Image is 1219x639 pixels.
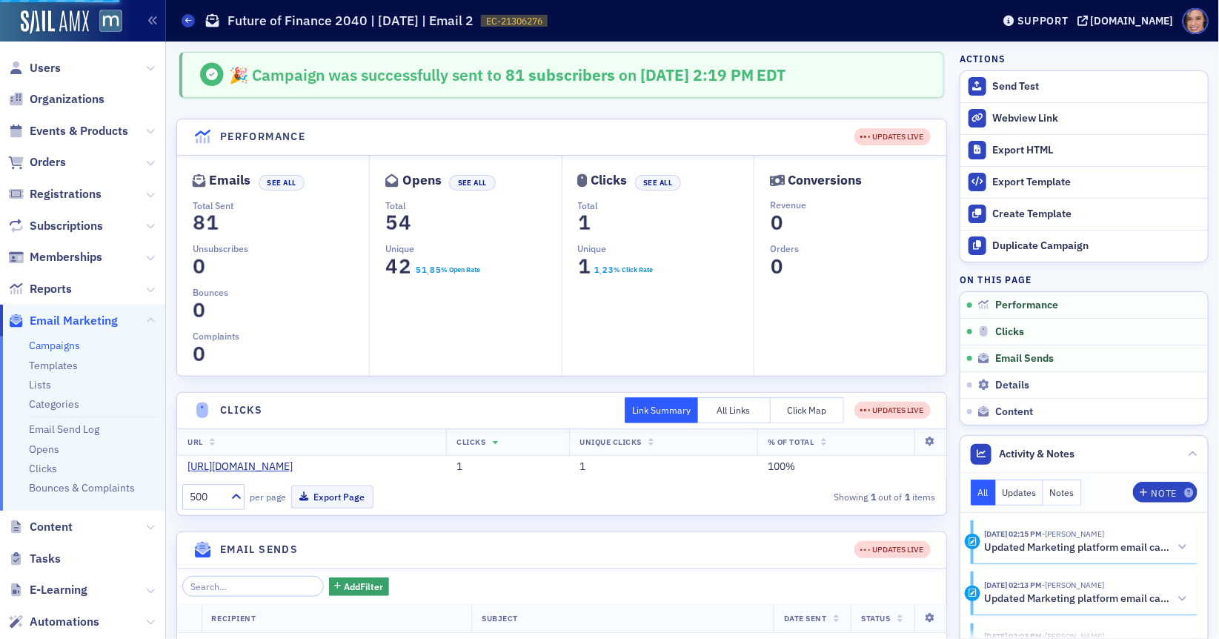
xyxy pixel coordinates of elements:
button: Duplicate Campaign [960,230,1208,262]
span: EC-21306276 [486,15,542,27]
span: . [427,267,429,277]
div: Export Template [993,176,1200,189]
button: Link Summary [625,397,698,423]
time: 9/15/2025 02:15 PM [984,529,1042,539]
a: Create Template [960,198,1208,230]
span: 0 [766,254,786,279]
a: Orders [8,154,66,170]
span: Events & Products [30,123,128,139]
span: Katie Foo [1042,580,1104,590]
button: Send Test [960,71,1208,102]
span: 4 [382,254,402,279]
span: . [599,267,602,277]
div: UPDATES LIVE [854,541,931,558]
span: 0 [189,341,209,367]
a: Tasks [8,551,61,567]
div: 100% [768,460,935,474]
a: Email Marketing [8,313,118,329]
a: Templates [29,359,78,372]
span: Content [995,405,1033,419]
div: Clicks [591,176,627,185]
p: Bounces [193,285,369,299]
a: [URL][DOMAIN_NAME] [187,460,304,474]
input: Search… [182,576,324,597]
p: Total [578,199,754,212]
button: [DOMAIN_NAME] [1077,16,1179,26]
span: Add Filter [344,580,383,593]
img: SailAMX [99,10,122,33]
p: Revenue [770,198,946,211]
button: Updates [996,480,1044,506]
span: E-Learning [30,582,87,598]
span: 0 [766,210,786,236]
div: Emails [209,176,250,185]
button: Export Page [291,486,373,509]
span: % Of Total [768,437,814,447]
h4: Email Sends [220,542,298,557]
a: Registrations [8,186,102,202]
a: Email Send Log [29,423,99,436]
p: Unique [385,242,561,255]
span: Subject [482,613,518,623]
section: 42 [385,258,412,275]
div: % Open Rate [441,265,480,275]
a: Organizations [8,91,104,107]
button: Updated Marketing platform email campaign: Future of Finance 2040 | [DATE] | Email 2 [984,540,1187,555]
a: Categories [29,397,79,411]
span: Clicks [456,437,485,447]
a: Webview Link [960,102,1208,134]
span: 81 subscribers [502,64,615,85]
span: Tasks [30,551,61,567]
button: All Links [698,397,771,423]
strong: 1 [868,490,879,503]
p: Total [385,199,561,212]
h4: Performance [220,129,305,145]
button: See All [259,175,305,191]
div: UPDATES LIVE [860,405,924,417]
span: Content [30,519,73,535]
span: Recipient [212,613,256,623]
span: 🎉 Campaign was successfully sent to on [229,64,640,85]
span: Reports [30,281,72,297]
button: All [971,480,996,506]
div: Opens [402,176,442,185]
a: Events & Products [8,123,128,139]
span: 0 [189,254,209,279]
button: AddFilter [329,577,390,596]
span: Details [995,379,1029,392]
span: 2 [601,263,608,277]
h5: Updated Marketing platform email campaign: Future of Finance 2040 | [DATE] | Email 2 [984,541,1172,554]
span: Users [30,60,61,76]
section: 0 [770,214,783,231]
span: 8 [428,263,436,277]
div: UPDATES LIVE [860,131,924,143]
a: Lists [29,378,51,391]
section: 81 [193,214,219,231]
h5: Updated Marketing platform email campaign: Future of Finance 2040 | [DATE] | Email 2 [984,592,1172,606]
h4: Clicks [220,403,262,418]
span: Memberships [30,249,102,265]
p: Orders [770,242,946,255]
section: 0 [193,345,206,362]
h4: On this page [960,273,1209,286]
div: Create Template [993,208,1200,221]
div: UPDATES LIVE [854,402,931,419]
div: 500 [190,489,222,505]
div: Activity [965,586,980,601]
p: Unsubscribes [193,242,369,255]
span: 4 [396,210,416,236]
a: Bounces & Complaints [29,481,135,494]
span: 5 [414,263,422,277]
a: Clicks [29,462,57,475]
section: 0 [770,258,783,275]
section: 54 [385,214,412,231]
span: 3 [607,263,614,277]
div: Note [1152,489,1177,497]
a: Export HTML [960,134,1208,166]
h1: Future of Finance 2040 | [DATE] | Email 2 [227,12,474,30]
section: 1 [578,258,591,275]
span: 1 [420,263,428,277]
a: Content [8,519,73,535]
span: URL [187,437,203,447]
span: 5 [382,210,402,236]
